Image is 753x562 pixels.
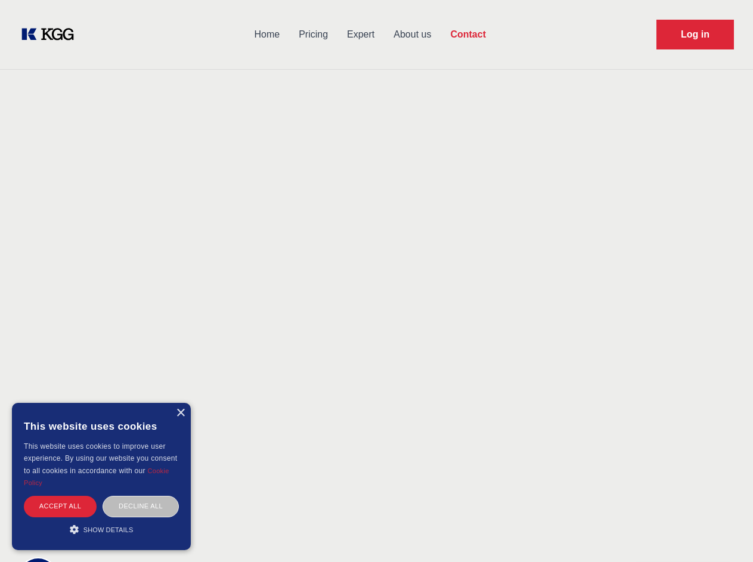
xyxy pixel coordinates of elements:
a: KOL Knowledge Platform: Talk to Key External Experts (KEE) [19,25,83,44]
div: Close [176,409,185,418]
a: Pricing [289,19,337,50]
span: This website uses cookies to improve user experience. By using our website you consent to all coo... [24,442,177,475]
iframe: Chat Widget [693,505,753,562]
span: Show details [83,526,134,533]
a: Contact [441,19,495,50]
a: Cookie Policy [24,467,169,486]
div: Show details [24,523,179,535]
a: Home [244,19,289,50]
a: About us [384,19,441,50]
div: Decline all [103,496,179,517]
a: Expert [337,19,384,50]
div: This website uses cookies [24,412,179,440]
a: Request Demo [656,20,734,49]
div: Accept all [24,496,97,517]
